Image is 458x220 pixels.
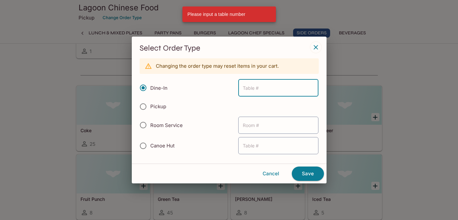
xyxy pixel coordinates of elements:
input: Table # [238,79,318,97]
span: Canoe Hut [150,143,175,149]
input: Table # [238,137,318,154]
span: Pickup [150,103,166,110]
span: Room Service [150,122,183,128]
button: Save [292,167,324,181]
span: Dine-In [150,85,167,91]
div: Please input a table number [188,8,245,20]
button: Cancel [253,167,289,180]
h3: Select Order Type [140,43,319,53]
p: Changing the order type may reset items in your cart. [156,63,279,69]
input: Room # [238,117,318,134]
